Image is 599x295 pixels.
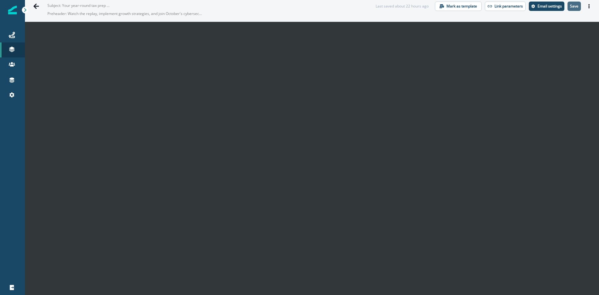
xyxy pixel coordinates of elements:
[567,2,581,11] button: Save
[8,6,17,14] img: Inflection
[47,8,203,19] p: Preheader: Watch the replay, implement growth strategies, and join October's cybersecurity education
[435,2,482,11] button: Mark as template
[529,2,564,11] button: Settings
[485,2,526,11] button: Link parameters
[446,4,477,8] p: Mark as template
[376,3,429,9] div: Last saved about 22 hours ago
[538,4,562,8] p: Email settings
[47,0,110,8] p: Subject: Your year-round tax prep toolkit has arrived
[570,4,578,8] p: Save
[494,4,523,8] p: Link parameters
[584,2,594,11] button: Actions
